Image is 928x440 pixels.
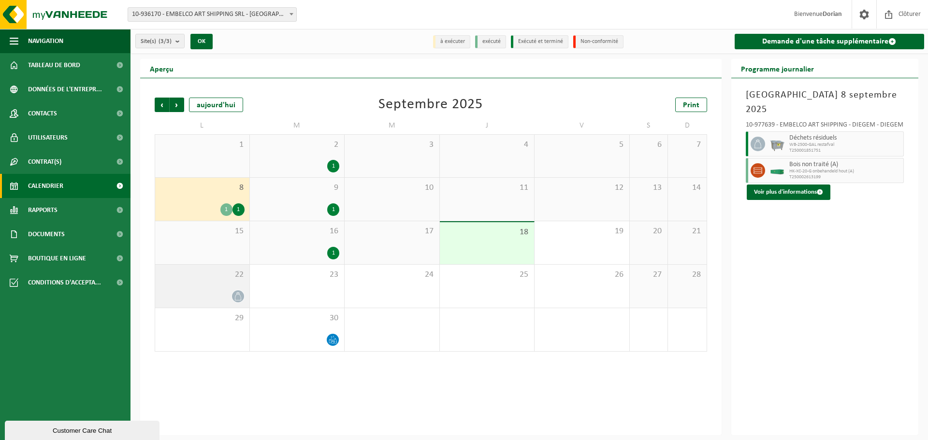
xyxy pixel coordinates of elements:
span: 25 [445,270,530,280]
span: Documents [28,222,65,246]
span: 10-936170 - EMBELCO ART SHIPPING SRL - ETTERBEEK [128,8,296,21]
span: 30 [255,313,340,324]
td: M [345,117,440,134]
a: Print [675,98,707,112]
iframe: chat widget [5,419,161,440]
span: 11 [445,183,530,193]
span: Boutique en ligne [28,246,86,270]
button: Site(s)(3/3) [135,34,185,48]
span: 14 [673,183,701,193]
span: 21 [673,226,701,237]
img: HK-XC-20-GN-00 [770,167,784,174]
span: 7 [673,140,701,150]
span: Contacts [28,101,57,126]
span: Calendrier [28,174,63,198]
span: 16 [255,226,340,237]
a: Demande d'une tâche supplémentaire [735,34,925,49]
span: 27 [635,270,663,280]
span: Bois non traité (A) [789,161,901,169]
span: T250002613199 [789,174,901,180]
td: V [535,117,630,134]
div: aujourd'hui [189,98,243,112]
span: Contrat(s) [28,150,61,174]
span: 9 [255,183,340,193]
td: D [668,117,707,134]
td: S [630,117,668,134]
span: 22 [160,270,245,280]
span: 4 [445,140,530,150]
h2: Aperçu [140,59,183,78]
span: 10 [349,183,435,193]
span: 19 [539,226,624,237]
h2: Programme journalier [731,59,824,78]
span: Site(s) [141,34,172,49]
h3: [GEOGRAPHIC_DATA] 8 septembre 2025 [746,88,904,117]
span: 5 [539,140,624,150]
span: 15 [160,226,245,237]
span: Déchets résiduels [789,134,901,142]
span: 17 [349,226,435,237]
div: Septembre 2025 [378,98,483,112]
span: 24 [349,270,435,280]
td: L [155,117,250,134]
span: Utilisateurs [28,126,68,150]
count: (3/3) [159,38,172,44]
span: 18 [445,227,530,238]
span: Print [683,101,699,109]
button: Voir plus d'informations [747,185,830,200]
li: Exécuté et terminé [511,35,568,48]
div: 1 [327,203,339,216]
span: Tableau de bord [28,53,80,77]
span: Données de l'entrepr... [28,77,102,101]
span: 10-936170 - EMBELCO ART SHIPPING SRL - ETTERBEEK [128,7,297,22]
span: 1 [160,140,245,150]
li: exécuté [475,35,506,48]
span: 12 [539,183,624,193]
span: HK-XC-20-G onbehandeld hout (A) [789,169,901,174]
span: Navigation [28,29,63,53]
span: 26 [539,270,624,280]
img: WB-2500-GAL-GY-01 [770,137,784,151]
span: T250001851751 [789,148,901,154]
span: 6 [635,140,663,150]
li: Non-conformité [573,35,623,48]
div: 1 [232,203,245,216]
span: 20 [635,226,663,237]
span: Suivant [170,98,184,112]
div: 1 [327,160,339,172]
span: Conditions d'accepta... [28,270,101,295]
span: 29 [160,313,245,324]
span: 3 [349,140,435,150]
li: à exécuter [433,35,470,48]
span: 2 [255,140,340,150]
strong: Dorian [823,11,842,18]
span: 8 [160,183,245,193]
td: J [440,117,535,134]
span: 13 [635,183,663,193]
td: M [250,117,345,134]
button: OK [190,34,213,49]
div: 1 [327,247,339,259]
div: 10-977639 - EMBELCO ART SHIPPING - DIEGEM - DIEGEM [746,122,904,131]
div: 1 [220,203,232,216]
span: Précédent [155,98,169,112]
span: 23 [255,270,340,280]
span: WB-2500-GAL restafval [789,142,901,148]
span: 28 [673,270,701,280]
span: Rapports [28,198,58,222]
